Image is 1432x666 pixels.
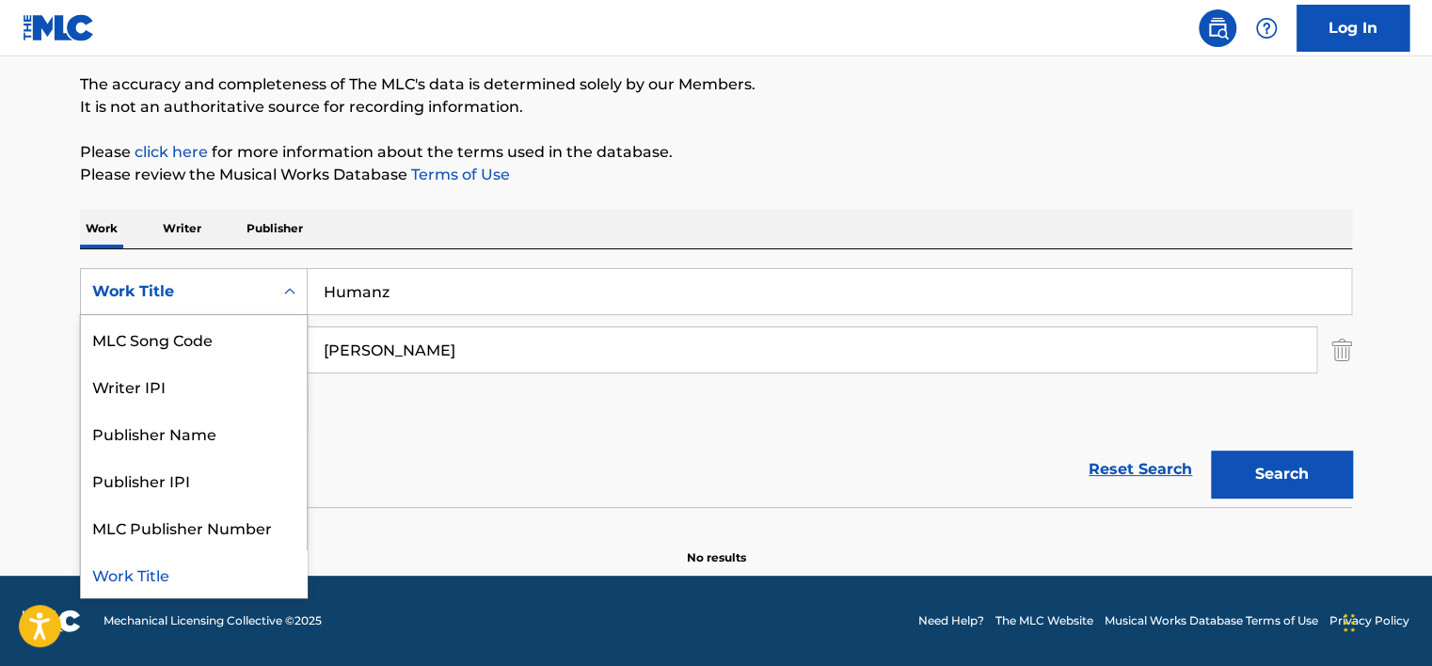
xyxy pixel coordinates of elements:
img: help [1255,17,1278,40]
p: No results [687,527,746,566]
div: Work Title [81,550,307,597]
a: The MLC Website [995,612,1093,629]
form: Search Form [80,268,1352,507]
p: Please review the Musical Works Database [80,164,1352,186]
a: Musical Works Database Terms of Use [1105,612,1318,629]
img: search [1206,17,1229,40]
a: Reset Search [1079,449,1201,490]
div: MLC Song Code [81,315,307,362]
p: Publisher [241,209,309,248]
p: Please for more information about the terms used in the database. [80,141,1352,164]
div: টেনে আনুন [1344,595,1355,651]
p: The accuracy and completeness of The MLC's data is determined solely by our Members. [80,73,1352,96]
div: Writer IPI [81,362,307,409]
a: Terms of Use [407,166,510,183]
img: Delete Criterion [1331,326,1352,373]
div: Publisher IPI [81,456,307,503]
p: Writer [157,209,207,248]
img: MLC Logo [23,14,95,41]
button: Search [1211,451,1352,498]
div: Work Title [92,280,262,303]
p: It is not an authoritative source for recording information. [80,96,1352,119]
div: Help [1248,9,1285,47]
div: MLC Publisher Number [81,503,307,550]
span: Mechanical Licensing Collective © 2025 [103,612,322,629]
a: click here [135,143,208,161]
a: Public Search [1199,9,1236,47]
iframe: Chat Widget [1338,576,1432,666]
a: Log In [1297,5,1409,52]
a: Need Help? [918,612,984,629]
div: Publisher Name [81,409,307,456]
a: Privacy Policy [1329,612,1409,629]
p: Work [80,209,123,248]
img: logo [23,610,81,632]
div: চ্যাট উইজেট [1338,576,1432,666]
